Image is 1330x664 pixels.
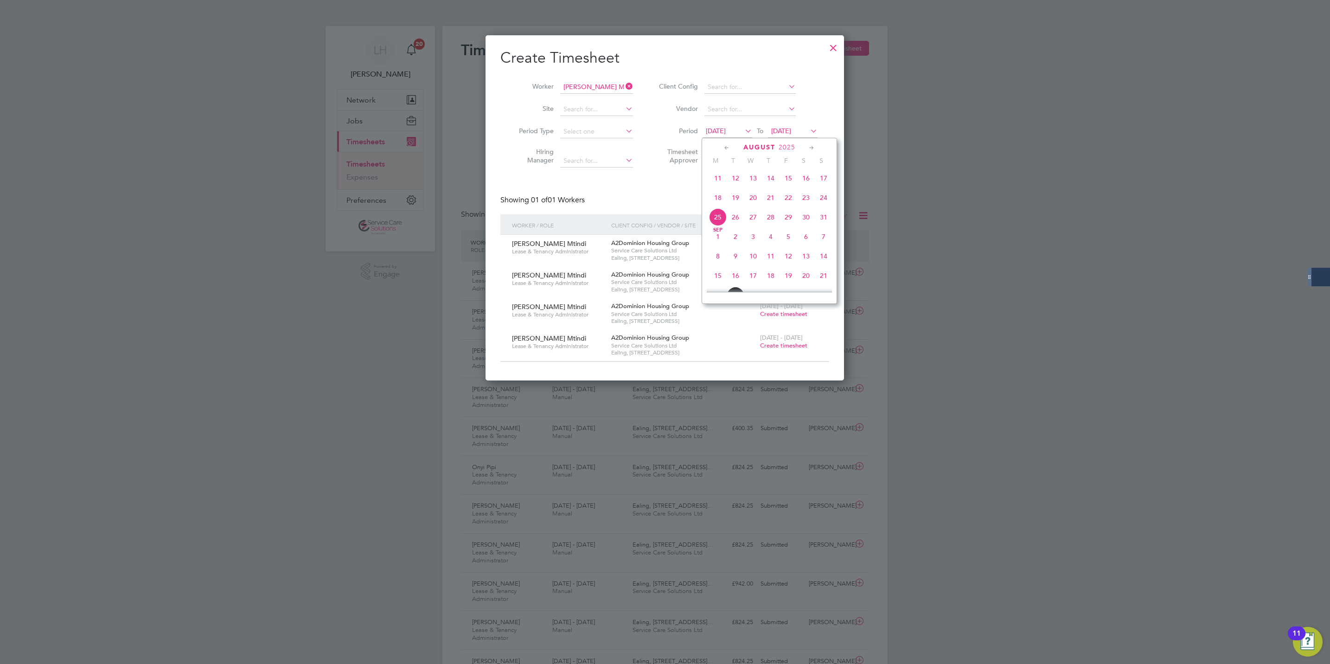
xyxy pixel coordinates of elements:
span: 20 [797,267,815,284]
span: August [743,143,775,151]
span: 15 [780,169,797,187]
span: Ealing, [STREET_ADDRESS] [611,254,755,262]
span: 30 [797,208,815,226]
span: 23 [797,189,815,206]
span: 28 [762,208,780,226]
label: Site [512,104,554,113]
span: F [777,156,795,165]
span: Service Care Solutions Ltd [611,278,755,286]
span: 16 [727,267,744,284]
span: 24 [815,189,832,206]
span: 9 [727,247,744,265]
span: [DATE] - [DATE] [760,302,803,310]
span: T [760,156,777,165]
label: Period Type [512,127,554,135]
div: Showing [500,195,587,205]
span: [DATE] [771,127,791,135]
div: 11 [1292,633,1301,645]
span: [PERSON_NAME] Mtindi [512,334,586,342]
span: A2Dominion Housing Group [611,302,689,310]
label: Period [656,127,698,135]
span: A2Dominion Housing Group [611,334,689,342]
span: 17 [744,267,762,284]
span: 21 [762,189,780,206]
span: 6 [797,228,815,245]
span: Lease & Tenancy Administrator [512,342,604,350]
span: 27 [744,208,762,226]
span: 7 [815,228,832,245]
span: 4 [762,228,780,245]
label: Hiring Manager [512,148,554,164]
input: Select one [560,125,633,138]
span: 10 [744,247,762,265]
span: 19 [780,267,797,284]
span: Lease & Tenancy Administrator [512,248,604,255]
span: 29 [780,208,797,226]
span: 31 [815,208,832,226]
span: 25 [762,287,780,304]
input: Search for... [560,81,633,94]
span: 01 Workers [531,195,585,205]
span: Lease & Tenancy Administrator [512,279,604,287]
span: [PERSON_NAME] Mtindi [512,239,586,248]
span: 28 [815,287,832,304]
span: 13 [797,247,815,265]
span: Ealing, [STREET_ADDRESS] [611,286,755,293]
span: 20 [744,189,762,206]
span: M [707,156,724,165]
span: Service Care Solutions Ltd [611,342,755,349]
span: 01 of [531,195,548,205]
span: 8 [709,247,727,265]
div: Client Config / Vendor / Site [609,214,758,236]
input: Search for... [704,103,796,116]
input: Search for... [560,155,633,168]
span: Ealing, [STREET_ADDRESS] [611,349,755,356]
span: 16 [797,169,815,187]
span: [DATE] - [DATE] [760,334,803,342]
span: 2 [727,228,744,245]
span: 18 [709,189,727,206]
span: 14 [815,247,832,265]
span: [DATE] [706,127,726,135]
span: 18 [762,267,780,284]
span: Create timesheet [760,310,807,318]
span: 13 [744,169,762,187]
span: 12 [727,169,744,187]
span: T [724,156,742,165]
span: Create timesheet [760,342,807,349]
span: 17 [815,169,832,187]
button: Open Resource Center, 11 new notifications [1293,627,1323,657]
span: A2Dominion Housing Group [611,271,689,278]
span: 22 [709,287,727,304]
span: To [754,125,766,137]
span: S [795,156,812,165]
span: 12 [780,247,797,265]
div: Worker / Role [510,214,609,236]
span: W [742,156,760,165]
label: Timesheet Approver [656,148,698,164]
span: 1 [709,228,727,245]
span: 3 [744,228,762,245]
span: Lease & Tenancy Administrator [512,311,604,318]
span: Ealing, [STREET_ADDRESS] [611,317,755,325]
span: 24 [744,287,762,304]
span: 26 [780,287,797,304]
span: 11 [762,247,780,265]
span: 21 [815,267,832,284]
span: Sep [709,228,727,232]
input: Search for... [560,103,633,116]
span: 25 [709,208,727,226]
span: 26 [727,208,744,226]
span: 19 [727,189,744,206]
span: 11 [709,169,727,187]
label: Client Config [656,82,698,90]
label: Vendor [656,104,698,113]
span: [PERSON_NAME] Mtindi [512,271,586,279]
label: Worker [512,82,554,90]
span: Service Care Solutions Ltd [611,310,755,318]
h2: Create Timesheet [500,48,829,68]
span: 22 [780,189,797,206]
span: 2025 [779,143,795,151]
span: 15 [709,267,727,284]
span: 23 [727,287,744,304]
